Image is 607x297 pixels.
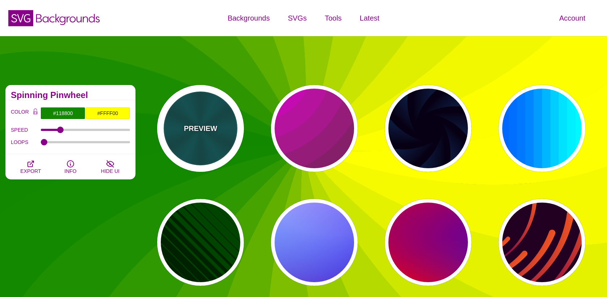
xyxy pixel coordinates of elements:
button: animated blue and pink gradient [271,199,358,286]
a: SVGs [279,7,316,29]
button: Color Lock [30,107,41,117]
button: aperture style background animated to open [385,85,472,172]
a: Tools [316,7,351,29]
button: PREVIEWgreen rave light effect animated background [157,85,244,172]
button: pink circles in circles pulsating background [271,85,358,172]
span: EXPORT [20,168,41,174]
span: HIDE UI [101,168,119,174]
button: blue colors that transform in a fanning motion [499,85,585,172]
button: alternating stripes that get larger and smaller in a ripple pattern [157,199,244,286]
span: INFO [64,168,76,174]
a: Account [550,7,594,29]
a: Backgrounds [219,7,279,29]
button: EXPORT [11,154,51,179]
button: INFO [51,154,90,179]
button: HIDE UI [90,154,130,179]
a: Latest [351,7,388,29]
label: SPEED [11,125,41,135]
label: COLOR [11,107,30,119]
p: PREVIEW [184,123,217,134]
button: animated gradient that changes to each color of the rainbow [385,199,472,286]
button: a slow spinning tornado of design elements [499,199,585,286]
label: LOOPS [11,137,41,147]
h2: Spinning Pinwheel [11,92,130,98]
